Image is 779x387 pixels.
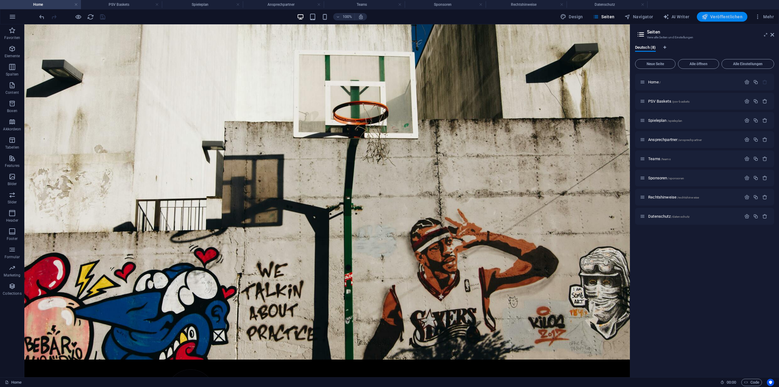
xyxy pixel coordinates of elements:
[560,14,583,20] span: Design
[162,1,243,8] h4: Spieleplan
[6,218,18,223] p: Header
[744,99,749,104] div: Einstellungen
[702,14,742,20] span: Veröffentlichen
[663,14,690,20] span: AI Writer
[648,176,684,180] span: Klick, um Seite zu öffnen
[358,14,364,19] i: Bei Größenänderung Zoomstufe automatisch an das gewählte Gerät anpassen.
[87,13,94,20] button: reload
[647,35,762,40] h3: Verwalte Seiten und Einstellungen
[744,175,749,181] div: Einstellungen
[724,62,771,66] span: Alle Einstellungen
[635,45,774,57] div: Sprachen-Tabs
[333,13,355,20] button: 100%
[762,118,767,123] div: Entfernen
[405,1,486,8] h4: Sponsoren
[635,59,676,69] button: Neue Seite
[3,127,21,132] p: Akkordeon
[624,14,653,20] span: Navigator
[762,195,767,200] div: Entfernen
[87,13,94,20] i: Seite neu laden
[744,379,759,386] span: Code
[622,12,656,22] button: Navigator
[5,163,19,168] p: Features
[5,379,22,386] a: Klick, um Auswahl aufzuheben. Doppelklick öffnet Seitenverwaltung
[593,14,615,20] span: Seiten
[668,177,684,180] span: /sponsoren
[635,44,656,52] span: Deutsch (8)
[8,181,17,186] p: Bilder
[558,12,585,22] button: Design
[646,138,741,142] div: Ansprechpartner/ansprechpartner
[648,195,699,199] span: Klick, um Seite zu öffnen
[681,62,716,66] span: Alle öffnen
[661,12,692,22] button: AI Writer
[741,379,762,386] button: Code
[648,214,690,219] span: Klick, um Seite zu öffnen
[678,138,702,142] span: /ansprechpartner
[667,119,683,122] span: /spieleplan
[753,214,758,219] div: Duplizieren
[243,1,324,8] h4: Ansprechpartner
[753,156,758,161] div: Duplizieren
[755,14,774,20] span: Mehr
[7,108,17,113] p: Boxen
[731,380,732,385] span: :
[753,99,758,104] div: Duplizieren
[767,379,774,386] button: Usercentrics
[638,62,673,66] span: Neue Seite
[762,99,767,104] div: Entfernen
[38,13,45,20] button: undo
[4,273,20,278] p: Marketing
[648,99,690,104] span: PSV Baskets
[697,12,747,22] button: Veröffentlichen
[752,12,776,22] button: Mehr
[646,195,741,199] div: Rechtshinweise/rechtshinweise
[5,255,20,259] p: Formular
[7,236,18,241] p: Footer
[659,81,661,84] span: /
[677,196,699,199] span: /rechtshinweise
[744,195,749,200] div: Einstellungen
[648,118,682,123] span: Klick, um Seite zu öffnen
[744,156,749,161] div: Einstellungen
[486,1,567,8] h4: Rechtshinweise
[744,118,749,123] div: Einstellungen
[648,157,671,161] span: Klick, um Seite zu öffnen
[753,175,758,181] div: Duplizieren
[646,80,741,84] div: Home/
[324,1,405,8] h4: Teams
[646,118,741,122] div: Spieleplan/spieleplan
[648,80,661,84] span: Home
[762,137,767,142] div: Entfernen
[762,175,767,181] div: Entfernen
[744,214,749,219] div: Einstellungen
[5,90,19,95] p: Content
[672,100,690,103] span: /psv-baskets
[753,137,758,142] div: Duplizieren
[648,137,702,142] span: Klick, um Seite zu öffnen
[38,13,45,20] i: Rückgängig: Bild ändern (Strg+Z)
[744,79,749,85] div: Einstellungen
[647,29,774,35] h2: Seiten
[671,215,690,218] span: /datenschutz
[678,59,719,69] button: Alle öffnen
[646,157,741,161] div: Teams/teams
[5,145,19,150] p: Tabellen
[753,118,758,123] div: Duplizieren
[3,291,21,296] p: Collections
[661,157,671,161] span: /teams
[646,214,741,218] div: Datenschutz/datenschutz
[646,99,741,103] div: PSV Baskets/psv-baskets
[567,1,648,8] h4: Datenschutz
[720,379,736,386] h6: Session-Zeit
[762,79,767,85] div: Die Startseite kann nicht gelöscht werden
[744,137,749,142] div: Einstellungen
[762,214,767,219] div: Entfernen
[342,13,352,20] h6: 100%
[762,156,767,161] div: Entfernen
[75,13,82,20] button: Klicke hier, um den Vorschau-Modus zu verlassen
[81,1,162,8] h4: PSV Baskets
[8,200,17,205] p: Slider
[727,379,736,386] span: 00 00
[5,54,20,58] p: Elemente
